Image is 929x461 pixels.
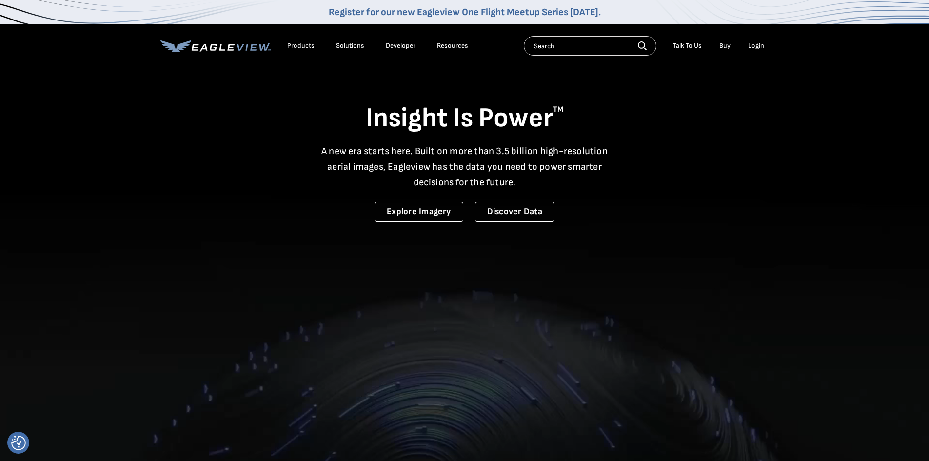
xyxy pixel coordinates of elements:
[336,41,364,50] div: Solutions
[553,105,564,114] sup: TM
[11,436,26,450] button: Consent Preferences
[329,6,601,18] a: Register for our new Eagleview One Flight Meetup Series [DATE].
[11,436,26,450] img: Revisit consent button
[386,41,415,50] a: Developer
[375,202,463,222] a: Explore Imagery
[748,41,764,50] div: Login
[719,41,731,50] a: Buy
[524,36,656,56] input: Search
[160,101,769,136] h1: Insight Is Power
[437,41,468,50] div: Resources
[673,41,702,50] div: Talk To Us
[475,202,554,222] a: Discover Data
[287,41,315,50] div: Products
[316,143,614,190] p: A new era starts here. Built on more than 3.5 billion high-resolution aerial images, Eagleview ha...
